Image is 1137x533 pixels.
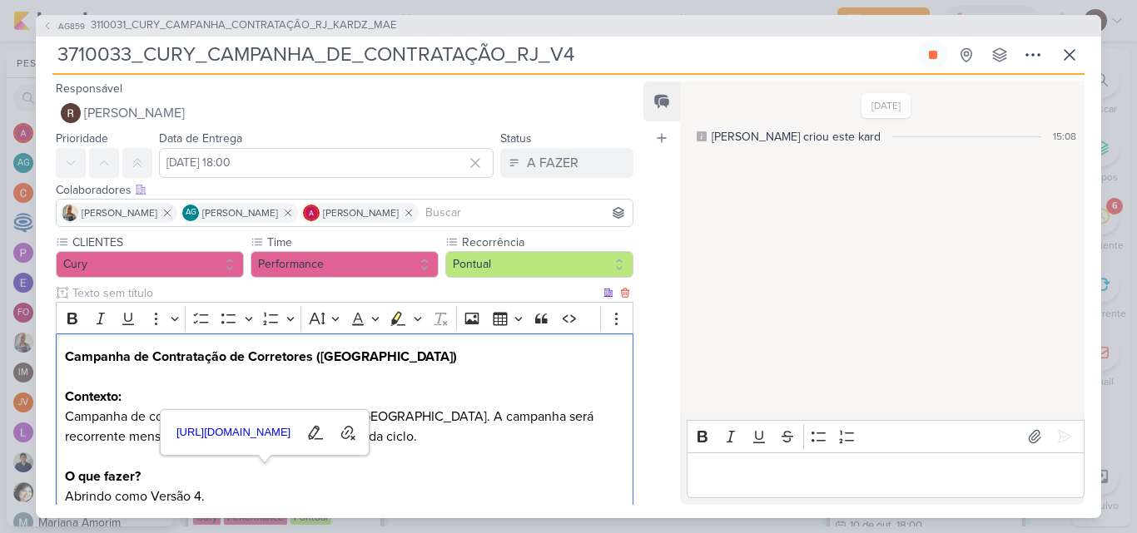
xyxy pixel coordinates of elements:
[69,284,600,302] input: Texto sem título
[460,234,633,251] label: Recorrência
[323,205,399,220] span: [PERSON_NAME]
[182,205,199,221] div: Aline Gimenez Graciano
[171,420,297,446] a: [URL][DOMAIN_NAME]
[186,209,196,217] p: AG
[159,148,494,178] input: Select a date
[500,131,532,146] label: Status
[159,131,242,146] label: Data de Entrega
[65,387,624,486] p: Campanha de contratação de novos corretores do [GEOGRAPHIC_DATA]. A campanha será recorrente mens...
[687,452,1085,498] div: Editor editing area: main
[61,103,81,123] img: Rafael Dornelles
[303,205,320,221] img: Alessandra Gomes
[171,422,296,442] span: [URL][DOMAIN_NAME]
[65,468,141,485] strong: O que fazer?
[697,131,707,141] div: Este log é visível à todos no kard
[56,98,633,128] button: [PERSON_NAME]
[62,205,78,221] img: Iara Santos
[84,103,185,123] span: [PERSON_NAME]
[65,486,624,526] p: Abrindo como Versão 4. Por favor, subir os dois novos vídeos na campanha.
[71,234,244,251] label: CLIENTES
[202,205,278,220] span: [PERSON_NAME]
[56,251,244,278] button: Cury
[445,251,633,278] button: Pontual
[1053,129,1076,144] div: 15:08
[712,128,881,146] div: Aline criou este kard
[527,153,578,173] div: A FAZER
[687,420,1085,452] div: Editor toolbar
[500,148,633,178] button: A FAZER
[926,48,940,62] div: Parar relógio
[266,234,439,251] label: Time
[56,81,122,96] label: Responsável
[422,203,629,223] input: Buscar
[251,251,439,278] button: Performance
[56,302,633,334] div: Editor toolbar
[56,181,633,199] div: Colaboradores
[82,205,157,220] span: [PERSON_NAME]
[65,388,122,405] strong: Contexto:
[65,348,457,365] strong: Campanha de Contratação de Corretores ([GEOGRAPHIC_DATA])
[52,40,915,70] input: Kard Sem Título
[56,131,108,146] label: Prioridade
